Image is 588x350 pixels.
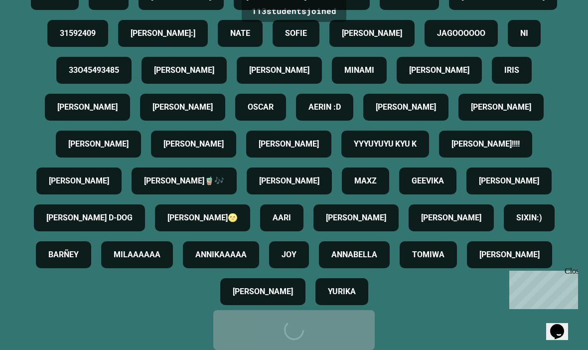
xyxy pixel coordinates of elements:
h4: TOMIWA [412,249,444,261]
h4: [PERSON_NAME]🧋🎶 [144,175,224,187]
h4: NI [520,27,528,39]
h4: [PERSON_NAME] [479,175,539,187]
h4: [PERSON_NAME]🌝 [167,212,238,224]
h4: [PERSON_NAME] [259,138,319,150]
h4: [PERSON_NAME] [342,27,402,39]
h4: BARÑEY [48,249,79,261]
h4: [PERSON_NAME] [49,175,109,187]
h4: [PERSON_NAME] [154,64,214,76]
iframe: chat widget [505,267,578,309]
h4: [PERSON_NAME] [376,101,436,113]
h4: MAXZ [354,175,377,187]
h4: [PERSON_NAME] [326,212,386,224]
h4: [PERSON_NAME] [259,175,319,187]
h4: OSCAR [248,101,274,113]
h4: [PERSON_NAME] [479,249,540,261]
h4: [PERSON_NAME] [471,101,531,113]
h4: [PERSON_NAME]!!!! [451,138,520,150]
h4: ANNIKAAAAA [195,249,247,261]
h4: [PERSON_NAME] [421,212,481,224]
h4: AERIN :D [308,101,341,113]
h4: [PERSON_NAME] [152,101,213,113]
h4: JOY [282,249,296,261]
h4: [PERSON_NAME]:] [131,27,195,39]
div: Chat with us now!Close [4,4,69,63]
h4: MILAAAAAA [114,249,160,261]
h4: [PERSON_NAME] D-DOG [46,212,133,224]
h4: [PERSON_NAME] [233,286,293,298]
h4: SIXIN:) [516,212,542,224]
h4: NATE [230,27,250,39]
h4: [PERSON_NAME] [409,64,469,76]
h4: 33O45493485 [69,64,119,76]
h4: [PERSON_NAME] [68,138,129,150]
iframe: chat widget [546,310,578,340]
h4: JAGOOOOOO [437,27,485,39]
h4: YYYUYUYU KYU K [354,138,417,150]
h4: IRIS [504,64,519,76]
h4: YURIKA [328,286,356,298]
h4: [PERSON_NAME] [57,101,118,113]
h4: ANNABELLA [331,249,377,261]
h4: AARI [273,212,291,224]
h4: GEEVIKA [412,175,444,187]
h4: 31592409 [60,27,96,39]
h4: [PERSON_NAME] [163,138,224,150]
h4: SOFIE [285,27,307,39]
h4: MINAMI [344,64,374,76]
h4: [PERSON_NAME] [249,64,309,76]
